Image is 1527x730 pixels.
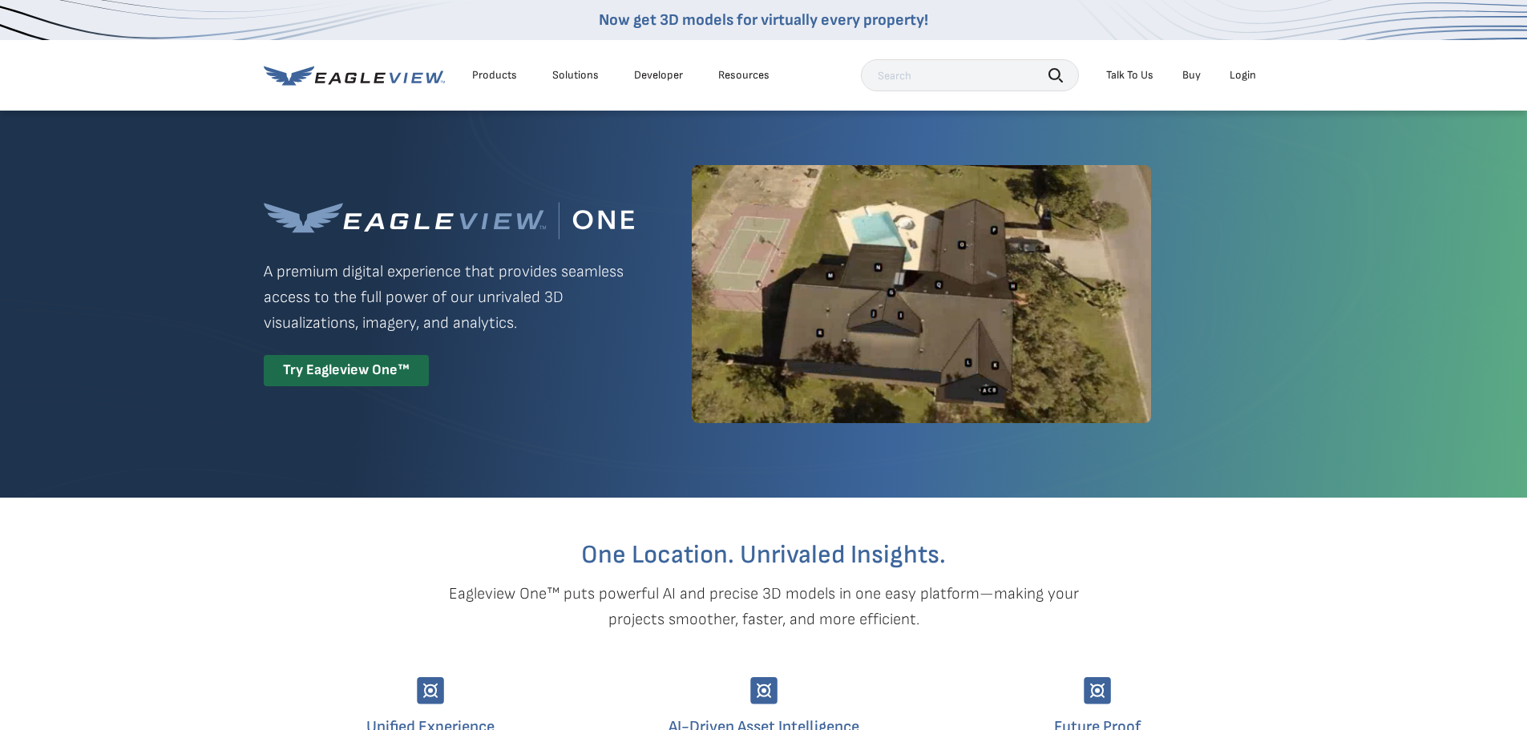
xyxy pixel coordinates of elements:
img: Group-9744.svg [1084,677,1111,704]
div: Products [472,68,517,83]
h2: One Location. Unrivaled Insights. [276,542,1252,568]
div: Login [1230,68,1256,83]
p: A premium digital experience that provides seamless access to the full power of our unrivaled 3D ... [264,259,634,336]
a: Buy [1182,68,1201,83]
img: Group-9744.svg [417,677,444,704]
div: Solutions [552,68,599,83]
a: Developer [634,68,683,83]
a: Now get 3D models for virtually every property! [599,10,928,30]
div: Resources [718,68,770,83]
input: Search [861,59,1079,91]
img: Group-9744.svg [750,677,778,704]
div: Try Eagleview One™ [264,355,429,386]
img: Eagleview One™ [264,202,634,240]
p: Eagleview One™ puts powerful AI and precise 3D models in one easy platform—making your projects s... [421,581,1107,632]
div: Talk To Us [1106,68,1153,83]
